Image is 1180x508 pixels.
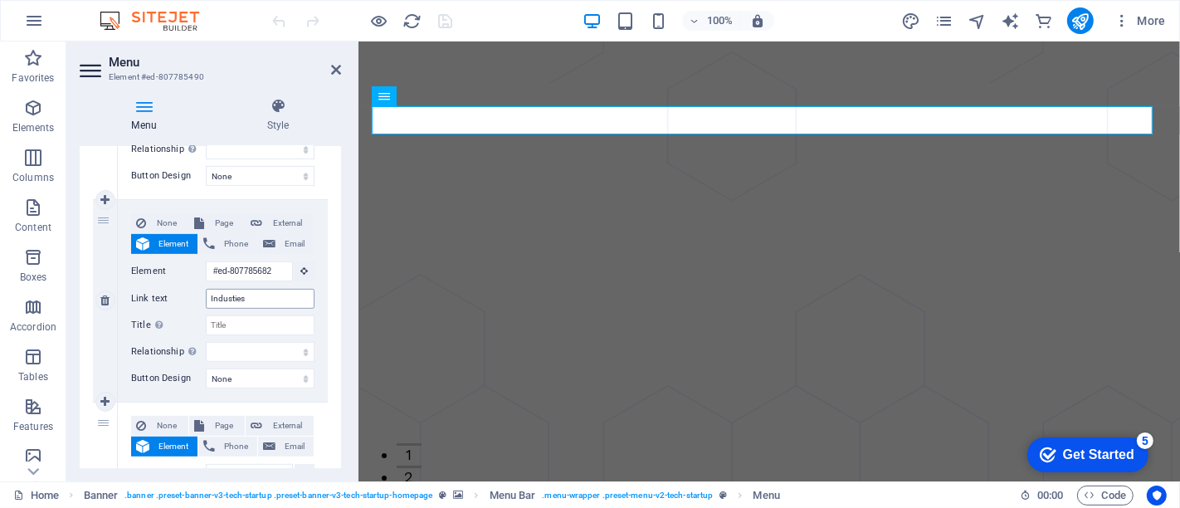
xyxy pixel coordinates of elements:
[189,416,245,436] button: Page
[403,12,422,31] i: Reload page
[1034,11,1054,31] button: commerce
[1107,7,1173,34] button: More
[38,424,63,427] button: 2
[198,437,257,457] button: Phone
[490,486,536,506] span: Click to select. Double-click to edit
[189,213,245,233] button: Page
[20,271,47,284] p: Boxes
[131,166,206,186] label: Button Design
[84,486,119,506] span: Click to select. Double-click to edit
[1020,486,1064,506] h6: Session time
[198,234,257,254] button: Phone
[246,416,314,436] button: External
[131,139,206,159] label: Relationship
[49,18,120,33] div: Get Started
[402,11,422,31] button: reload
[151,416,183,436] span: None
[80,98,215,133] h4: Menu
[10,320,56,334] p: Accordion
[901,11,921,31] button: design
[131,234,197,254] button: Element
[13,8,134,43] div: Get Started 5 items remaining, 0% complete
[109,55,341,70] h2: Menu
[209,213,240,233] span: Page
[1114,12,1166,29] span: More
[131,464,206,484] label: Element
[131,289,206,309] label: Link text
[1067,7,1094,34] button: publish
[934,12,953,31] i: Pages (Ctrl+Alt+S)
[154,437,193,457] span: Element
[1037,486,1063,506] span: 00 00
[682,11,741,31] button: 100%
[1070,12,1090,31] i: Publish
[220,234,252,254] span: Phone
[1085,486,1126,506] span: Code
[1049,489,1051,501] span: :
[280,234,309,254] span: Email
[206,261,293,281] input: No element chosen
[123,3,139,20] div: 5
[453,491,463,500] i: This element contains a background
[131,416,188,436] button: None
[131,261,206,281] label: Element
[719,491,727,500] i: This element is a customizable preset
[267,213,309,233] span: External
[12,71,54,85] p: Favorites
[901,12,920,31] i: Design (Ctrl+Alt+Y)
[280,437,309,457] span: Email
[131,213,188,233] button: None
[753,486,780,506] span: Click to select. Double-click to edit
[1147,486,1167,506] button: Usercentrics
[1001,12,1020,31] i: AI Writer
[38,402,63,404] button: 1
[154,234,193,254] span: Element
[369,11,389,31] button: Click here to leave preview mode and continue editing
[1034,12,1053,31] i: Commerce
[131,369,206,388] label: Button Design
[13,420,53,433] p: Features
[18,370,48,383] p: Tables
[258,234,314,254] button: Email
[151,213,183,233] span: None
[246,213,314,233] button: External
[206,464,293,484] input: No element chosen
[209,416,240,436] span: Page
[206,289,315,309] input: Link text...
[131,315,206,335] label: Title
[542,486,713,506] span: . menu-wrapper .preset-menu-v2-tech-startup
[206,315,315,335] input: Title
[124,486,432,506] span: . banner .preset-banner-v3-tech-startup .preset-banner-v3-tech-startup-homepage
[12,171,54,184] p: Columns
[12,121,55,134] p: Elements
[968,11,987,31] button: navigator
[1001,11,1021,31] button: text_generator
[934,11,954,31] button: pages
[15,221,51,234] p: Content
[109,70,308,85] h3: Element #ed-807785490
[750,13,765,28] i: On resize automatically adjust zoom level to fit chosen device.
[439,491,446,500] i: This element is a customizable preset
[84,486,780,506] nav: breadcrumb
[707,11,734,31] h6: 100%
[215,98,341,133] h4: Style
[13,486,59,506] a: Click to cancel selection. Double-click to open Pages
[258,437,314,457] button: Email
[95,11,220,31] img: Editor Logo
[131,437,197,457] button: Element
[1077,486,1134,506] button: Code
[968,12,987,31] i: Navigator
[267,416,309,436] span: External
[220,437,252,457] span: Phone
[131,342,206,362] label: Relationship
